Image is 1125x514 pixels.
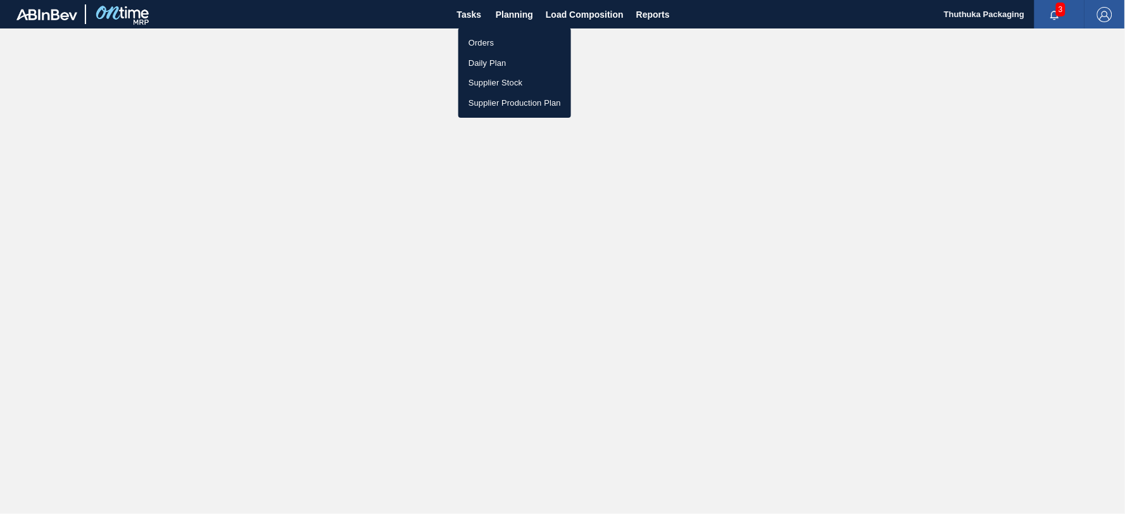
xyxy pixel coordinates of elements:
[458,73,571,93] a: Supplier Stock
[458,93,571,113] a: Supplier Production Plan
[458,53,571,73] a: Daily Plan
[458,33,571,53] a: Orders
